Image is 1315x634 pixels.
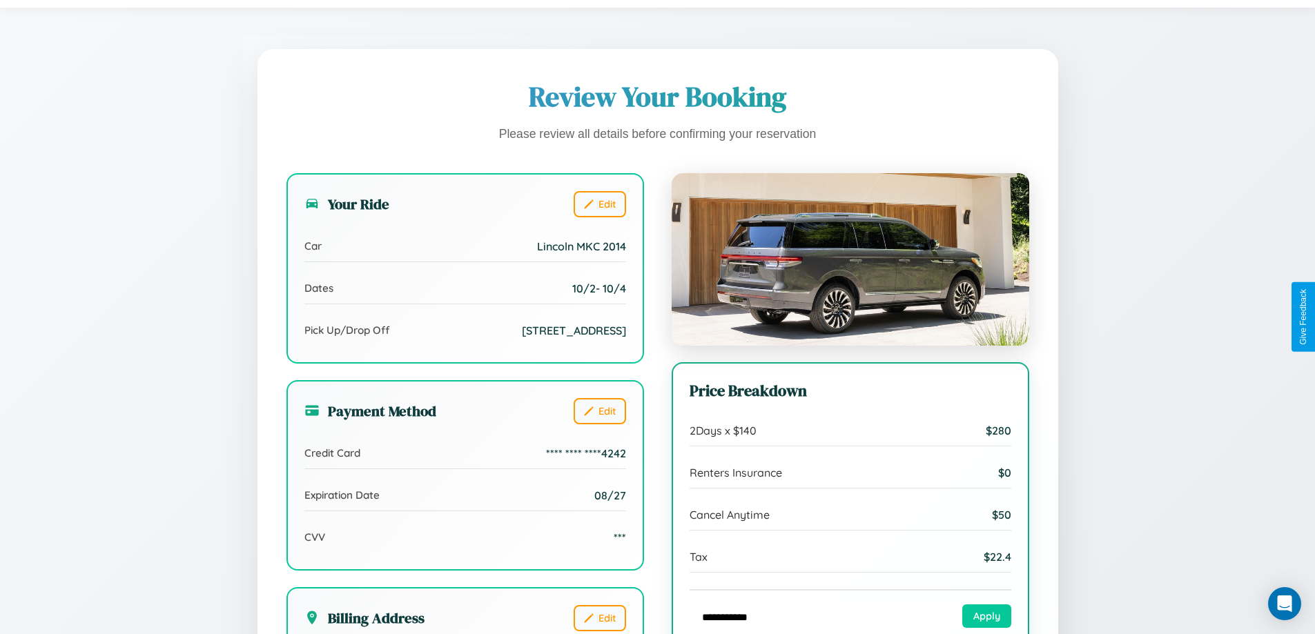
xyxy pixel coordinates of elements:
[574,605,626,631] button: Edit
[574,398,626,424] button: Edit
[1298,289,1308,345] div: Give Feedback
[304,488,380,502] span: Expiration Date
[304,239,322,252] span: Car
[572,281,626,295] span: 10 / 2 - 10 / 4
[986,424,1011,437] span: $ 280
[690,550,708,564] span: Tax
[690,466,782,479] span: Renters Insurance
[690,508,770,522] span: Cancel Anytime
[690,424,757,437] span: 2 Days x $ 140
[962,604,1011,628] button: Apply
[984,550,1011,564] span: $ 22.4
[690,380,1011,402] h3: Price Breakdown
[537,239,626,253] span: Lincoln MKC 2014
[304,194,389,214] h3: Your Ride
[304,281,333,295] span: Dates
[998,466,1011,479] span: $ 0
[286,123,1029,146] p: Please review all details before confirming your reservation
[304,401,436,421] h3: Payment Method
[574,191,626,217] button: Edit
[1268,587,1301,620] div: Open Intercom Messenger
[522,324,626,337] span: [STREET_ADDRESS]
[672,173,1029,346] img: Lincoln MKC
[594,488,626,502] span: 08/27
[992,508,1011,522] span: $ 50
[304,531,325,544] span: CVV
[304,446,360,459] span: Credit Card
[304,324,390,337] span: Pick Up/Drop Off
[304,608,425,628] h3: Billing Address
[286,78,1029,115] h1: Review Your Booking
